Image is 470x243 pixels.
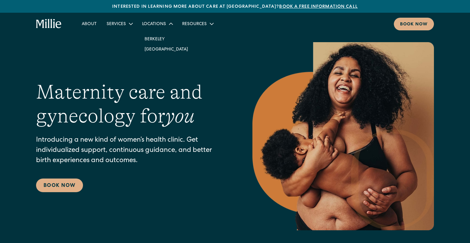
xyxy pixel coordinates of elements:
div: Book now [400,21,428,28]
div: Locations [142,21,166,28]
p: Introducing a new kind of women’s health clinic. Get individualized support, continuous guidance,... [36,135,228,166]
div: Resources [177,19,218,29]
a: Berkeley [140,34,193,44]
a: Book a free information call [279,5,357,9]
img: Smiling mother with her baby in arms, celebrating body positivity and the nurturing bond of postp... [252,42,434,230]
div: Services [102,19,137,29]
a: About [77,19,102,29]
a: Book Now [36,179,83,192]
a: [GEOGRAPHIC_DATA] [140,44,193,54]
a: home [36,19,62,29]
em: you [165,105,195,127]
div: Locations [137,19,177,29]
a: Book now [394,18,434,30]
nav: Locations [137,29,196,59]
div: Resources [182,21,207,28]
h1: Maternity care and gynecology for [36,80,228,128]
div: Services [107,21,126,28]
